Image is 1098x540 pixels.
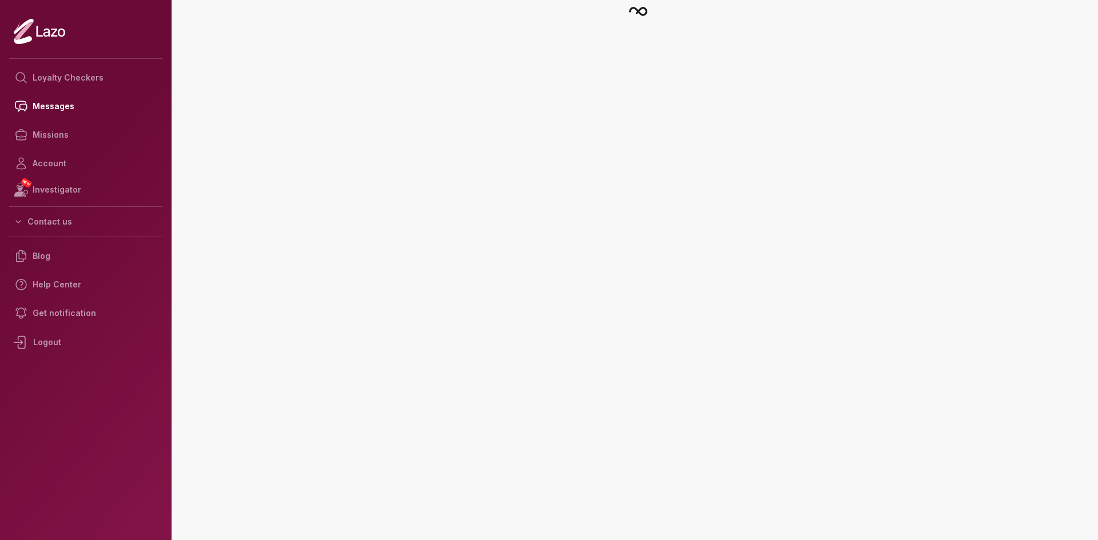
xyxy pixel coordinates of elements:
a: Get notification [9,299,162,327]
a: Missions [9,121,162,149]
span: NEW [20,177,33,189]
a: Help Center [9,270,162,299]
a: Blog [9,242,162,270]
a: Account [9,149,162,178]
button: Contact us [9,211,162,232]
a: NEWInvestigator [9,178,162,202]
a: Loyalty Checkers [9,63,162,92]
a: Messages [9,92,162,121]
div: Logout [9,327,162,357]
